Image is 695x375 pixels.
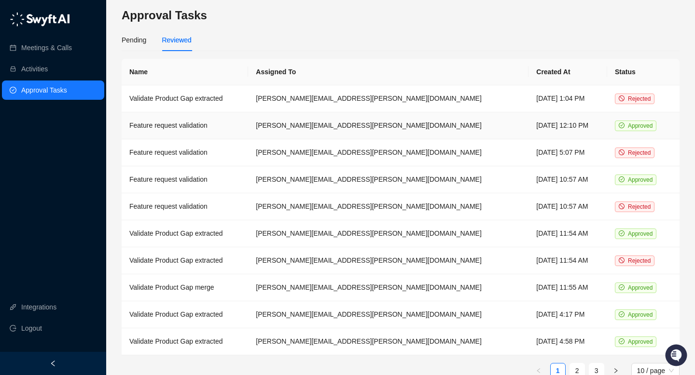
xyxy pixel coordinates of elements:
[619,149,625,155] span: stop
[628,176,653,183] span: Approved
[164,90,176,102] button: Start new chat
[43,136,51,144] div: 📶
[122,220,248,247] td: Validate Product Gap extracted
[613,368,619,374] span: right
[122,8,680,23] h3: Approval Tasks
[528,112,607,139] td: [DATE] 12:10 PM
[21,38,72,57] a: Meetings & Calls
[122,193,248,220] td: Feature request validation
[619,284,625,290] span: check-circle
[619,257,625,263] span: stop
[248,139,528,166] td: [PERSON_NAME][EMAIL_ADDRESS][PERSON_NAME][DOMAIN_NAME]
[248,59,528,85] th: Assigned To
[40,131,78,148] a: 📶Status
[607,59,680,85] th: Status
[619,311,625,317] span: check-circle
[619,176,625,182] span: check-circle
[21,319,42,338] span: Logout
[619,230,625,236] span: check-circle
[19,135,36,145] span: Docs
[628,95,651,102] span: Rejected
[248,166,528,193] td: [PERSON_NAME][EMAIL_ADDRESS][PERSON_NAME][DOMAIN_NAME]
[21,59,48,79] a: Activities
[619,338,625,344] span: check-circle
[528,328,607,355] td: [DATE] 4:58 PM
[528,220,607,247] td: [DATE] 11:54 AM
[68,158,117,166] a: Powered byPylon
[10,39,176,54] p: Welcome 👋
[628,284,653,291] span: Approved
[33,87,158,97] div: Start new chat
[628,338,653,345] span: Approved
[122,59,248,85] th: Name
[10,325,16,332] span: logout
[53,135,74,145] span: Status
[528,166,607,193] td: [DATE] 10:57 AM
[528,274,607,301] td: [DATE] 11:55 AM
[162,35,191,45] div: Reviewed
[21,80,67,100] a: Approval Tasks
[122,328,248,355] td: Validate Product Gap extracted
[619,122,625,128] span: check-circle
[628,257,651,264] span: Rejected
[536,368,542,374] span: left
[122,301,248,328] td: Validate Product Gap extracted
[10,12,70,27] img: logo-05li4sbe.png
[528,247,607,274] td: [DATE] 11:54 AM
[528,301,607,328] td: [DATE] 4:17 PM
[122,139,248,166] td: Feature request validation
[122,35,146,45] div: Pending
[10,87,27,105] img: 5124521997842_fc6d7dfcefe973c2e489_88.png
[664,343,690,369] iframe: Open customer support
[10,54,176,69] h2: How can we help?
[628,122,653,129] span: Approved
[96,159,117,166] span: Pylon
[21,297,56,317] a: Integrations
[248,193,528,220] td: [PERSON_NAME][EMAIL_ADDRESS][PERSON_NAME][DOMAIN_NAME]
[10,136,17,144] div: 📚
[628,311,653,318] span: Approved
[122,274,248,301] td: Validate Product Gap merge
[248,328,528,355] td: [PERSON_NAME][EMAIL_ADDRESS][PERSON_NAME][DOMAIN_NAME]
[628,230,653,237] span: Approved
[528,193,607,220] td: [DATE] 10:57 AM
[122,166,248,193] td: Feature request validation
[122,247,248,274] td: Validate Product Gap extracted
[122,112,248,139] td: Feature request validation
[619,95,625,101] span: stop
[6,131,40,148] a: 📚Docs
[528,139,607,166] td: [DATE] 5:07 PM
[248,247,528,274] td: [PERSON_NAME][EMAIL_ADDRESS][PERSON_NAME][DOMAIN_NAME]
[50,360,56,367] span: left
[248,85,528,112] td: [PERSON_NAME][EMAIL_ADDRESS][PERSON_NAME][DOMAIN_NAME]
[628,203,651,210] span: Rejected
[248,112,528,139] td: [PERSON_NAME][EMAIL_ADDRESS][PERSON_NAME][DOMAIN_NAME]
[122,85,248,112] td: Validate Product Gap extracted
[628,149,651,156] span: Rejected
[248,274,528,301] td: [PERSON_NAME][EMAIL_ADDRESS][PERSON_NAME][DOMAIN_NAME]
[248,301,528,328] td: [PERSON_NAME][EMAIL_ADDRESS][PERSON_NAME][DOMAIN_NAME]
[10,10,29,29] img: Swyft AI
[248,220,528,247] td: [PERSON_NAME][EMAIL_ADDRESS][PERSON_NAME][DOMAIN_NAME]
[528,85,607,112] td: [DATE] 1:04 PM
[528,59,607,85] th: Created At
[33,97,122,105] div: We're available if you need us!
[619,203,625,209] span: stop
